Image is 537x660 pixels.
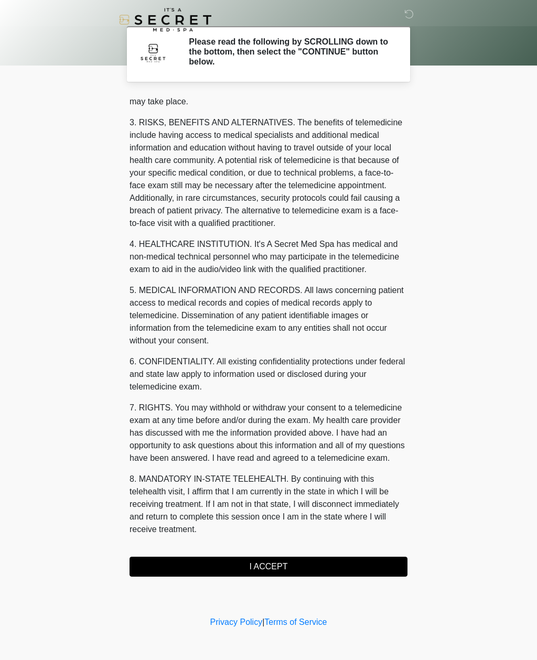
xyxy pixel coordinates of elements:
p: 3. RISKS, BENEFITS AND ALTERNATIVES. The benefits of telemedicine include having access to medica... [130,116,407,230]
p: 8. MANDATORY IN-STATE TELEHEALTH. By continuing with this telehealth visit, I affirm that I am cu... [130,473,407,536]
a: Privacy Policy [210,618,263,626]
p: 6. CONFIDENTIALITY. All existing confidentiality protections under federal and state law apply to... [130,355,407,393]
p: 4. HEALTHCARE INSTITUTION. It's A Secret Med Spa has medical and non-medical technical personnel ... [130,238,407,276]
img: Agent Avatar [137,37,169,68]
a: | [262,618,264,626]
h2: Please read the following by SCROLLING down to the bottom, then select the "CONTINUE" button below. [189,37,392,67]
img: It's A Secret Med Spa Logo [119,8,211,31]
a: Terms of Service [264,618,327,626]
p: 5. MEDICAL INFORMATION AND RECORDS. All laws concerning patient access to medical records and cop... [130,284,407,347]
button: I ACCEPT [130,557,407,577]
p: 7. RIGHTS. You may withhold or withdraw your consent to a telemedicine exam at any time before an... [130,402,407,464]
